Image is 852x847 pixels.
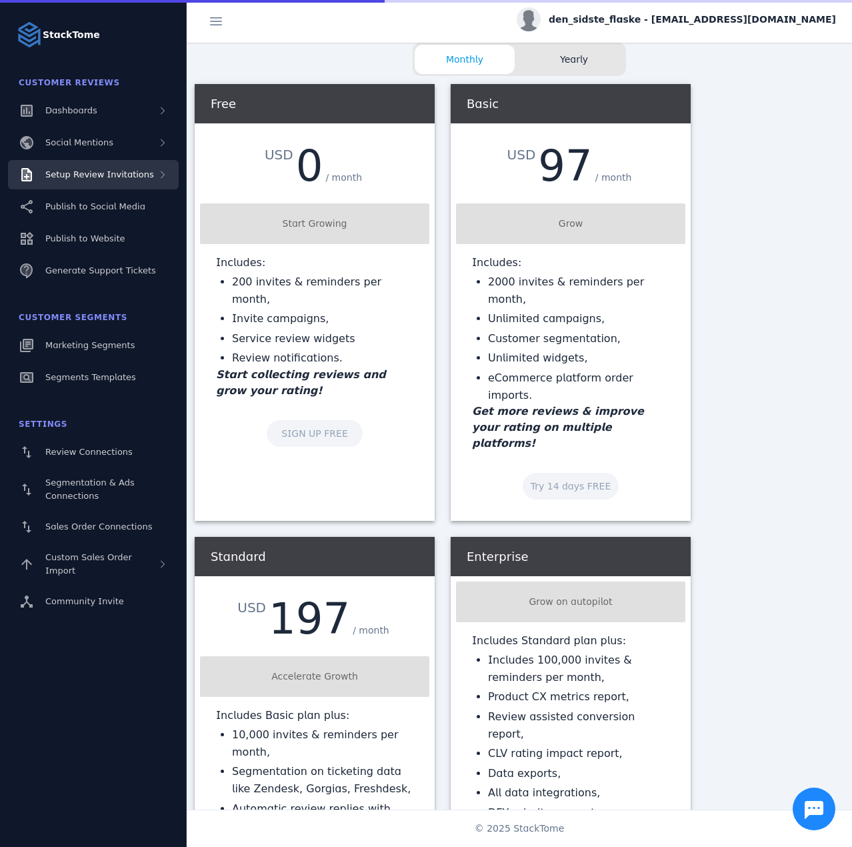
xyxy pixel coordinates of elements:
[45,233,125,243] span: Publish to Website
[488,708,669,742] li: Review assisted conversion report,
[232,763,413,797] li: Segmentation on ticketing data like Zendesk, Gorgias, Freshdesk,
[232,726,413,760] li: 10,000 invites & reminders per month,
[488,310,669,327] li: Unlimited campaigns,
[216,368,386,397] em: Start collecting reviews and grow your rating!
[517,7,836,31] button: den_sidste_flaske - [EMAIL_ADDRESS][DOMAIN_NAME]
[472,405,644,450] em: Get more reviews & improve your rating on multiple platforms!
[538,145,592,187] div: 97
[45,105,97,115] span: Dashboards
[467,550,529,564] span: Enterprise
[8,438,179,467] a: Review Connections
[232,310,413,327] li: Invite campaigns,
[8,256,179,285] a: Generate Support Tickets
[8,512,179,542] a: Sales Order Connections
[488,273,669,307] li: 2000 invites & reminders per month,
[8,363,179,392] a: Segments Templates
[461,595,680,609] div: Grow on autopilot
[488,652,669,686] li: Includes 100,000 invites & reminders per month,
[45,447,133,457] span: Review Connections
[8,331,179,360] a: Marketing Segments
[8,470,179,510] a: Segmentation & Ads Connections
[488,688,669,706] li: Product CX metrics report,
[593,168,635,187] div: / month
[211,550,266,564] span: Standard
[45,522,152,532] span: Sales Order Connections
[45,137,113,147] span: Social Mentions
[488,745,669,762] li: CLV rating impact report,
[45,372,136,382] span: Segments Templates
[488,369,669,403] li: eCommerce platform order imports.
[472,633,669,649] p: Includes Standard plan plus:
[524,53,624,67] span: Yearly
[45,169,154,179] span: Setup Review Invitations
[45,265,156,275] span: Generate Support Tickets
[19,78,120,87] span: Customer Reviews
[8,192,179,221] a: Publish to Social Media
[475,822,565,836] span: © 2025 StackTome
[517,7,541,31] img: profile.jpg
[549,13,836,27] span: den_sidste_flaske - [EMAIL_ADDRESS][DOMAIN_NAME]
[45,478,135,501] span: Segmentation & Ads Connections
[8,587,179,616] a: Community Invite
[45,552,132,576] span: Custom Sales Order Import
[232,330,413,347] li: Service review widgets
[19,313,127,322] span: Customer Segments
[205,670,424,684] div: Accelerate Growth
[296,145,323,187] div: 0
[232,273,413,307] li: 200 invites & reminders per month,
[43,28,100,42] strong: StackTome
[232,349,413,367] li: Review notifications.
[415,53,515,67] span: Monthly
[216,708,413,724] p: Includes Basic plan plus:
[45,596,124,606] span: Community Invite
[211,97,236,111] span: Free
[232,800,413,834] li: Automatic review replies with ChatGPT AI,
[265,145,296,165] div: USD
[488,765,669,782] li: Data exports,
[350,621,392,640] div: / month
[323,168,365,187] div: / month
[461,217,680,231] div: Grow
[8,224,179,253] a: Publish to Website
[488,349,669,367] li: Unlimited widgets,
[507,145,539,165] div: USD
[16,21,43,48] img: Logo image
[237,598,269,618] div: USD
[488,784,669,802] li: All data integrations,
[19,419,67,429] span: Settings
[45,340,135,350] span: Marketing Segments
[472,255,669,271] p: Includes:
[488,330,669,347] li: Customer segmentation,
[45,201,145,211] span: Publish to Social Media
[488,804,669,822] li: DFY priority support.
[467,97,499,111] span: Basic
[205,217,424,231] div: Start Growing
[269,598,350,640] div: 197
[216,255,413,271] p: Includes:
